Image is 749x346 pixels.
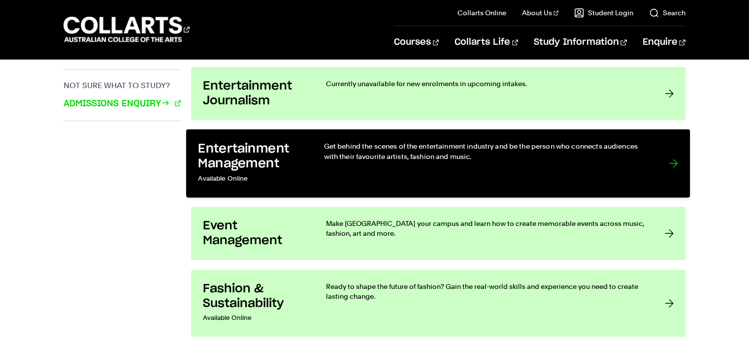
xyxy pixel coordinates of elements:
[198,141,304,171] h3: Entertainment Management
[534,26,626,59] a: Study Information
[457,8,506,18] a: Collarts Online
[191,207,685,260] a: Event Management Make [GEOGRAPHIC_DATA] your campus and learn how to create memorable events acro...
[203,79,306,108] h3: Entertainment Journalism
[326,219,645,238] p: Make [GEOGRAPHIC_DATA] your campus and learn how to create memorable events across music, fashion...
[186,129,690,198] a: Entertainment Management Available Online Get behind the scenes of the entertainment industry and...
[203,311,306,325] p: Available Online
[64,80,181,92] h3: Not sure what to study?
[643,26,685,59] a: Enquire
[198,172,304,186] p: Available Online
[649,8,685,18] a: Search
[522,8,558,18] a: About Us
[574,8,633,18] a: Student Login
[191,67,685,120] a: Entertainment Journalism Currently unavailable for new enrolments in upcoming intakes.
[394,26,439,59] a: Courses
[326,79,645,89] p: Currently unavailable for new enrolments in upcoming intakes.
[455,26,518,59] a: Collarts Life
[191,270,685,337] a: Fashion & Sustainability Available Online Ready to shape the future of fashion? Gain the real-wor...
[203,282,306,311] h3: Fashion & Sustainability
[64,97,181,110] a: Admissions Enquiry
[64,15,190,43] div: Go to homepage
[324,141,649,161] p: Get behind the scenes of the entertainment industry and be the person who connects audiences with...
[203,219,306,248] h3: Event Management
[326,282,645,301] p: Ready to shape the future of fashion? Gain the real-world skills and experience you need to creat...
